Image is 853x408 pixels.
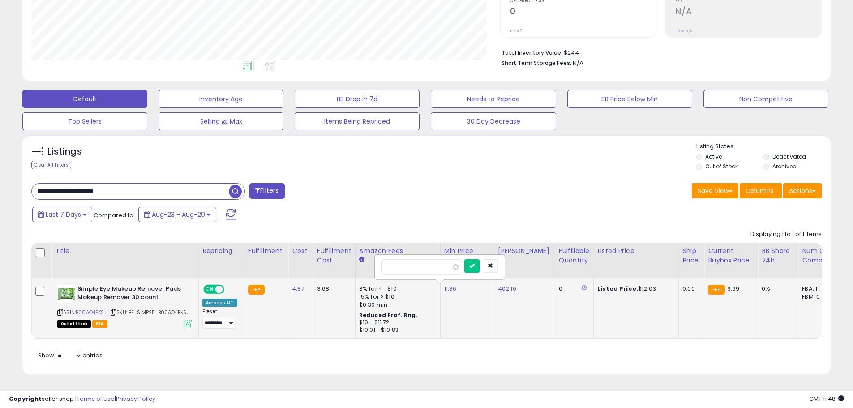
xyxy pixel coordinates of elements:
a: 402.10 [498,284,516,293]
button: Top Sellers [22,112,147,130]
li: $244 [502,47,815,57]
span: Compared to: [94,211,135,219]
div: $10.01 - $10.83 [359,326,433,334]
div: Current Buybox Price [708,246,754,265]
div: Clear All Filters [31,161,71,169]
span: OFF [223,286,237,293]
div: Amazon AI * [202,299,237,307]
div: 0.00 [682,285,697,293]
span: Show: entries [38,351,103,360]
b: Simple Eye Makeup Remover Pads Makeup Remover 30 count [77,285,186,304]
h2: N/A [675,6,821,18]
div: FBM: 0 [802,293,832,301]
div: 15% for > $10 [359,293,433,301]
label: Active [705,153,722,160]
span: 9.99 [727,284,740,293]
div: Preset: [202,309,237,329]
small: FBA [248,285,265,295]
div: 3.68 [317,285,348,293]
div: Title [55,246,195,256]
div: FBA: 1 [802,285,832,293]
div: $10 - $11.72 [359,319,433,326]
b: Reduced Prof. Rng. [359,311,418,319]
a: 11.86 [444,284,457,293]
small: Prev: N/A [675,28,693,34]
div: Listed Price [597,246,675,256]
small: Amazon Fees. [359,256,364,264]
div: Num of Comp. [802,246,835,265]
div: ASIN: [57,285,192,326]
small: FBA [708,285,724,295]
b: Listed Price: [597,284,638,293]
img: 51Q6DIYd-aL._SL40_.jpg [57,285,75,303]
label: Out of Stock [705,163,738,170]
div: $12.03 [597,285,672,293]
div: Fulfillable Quantity [559,246,590,265]
div: Min Price [444,246,490,256]
span: N/A [573,59,583,67]
div: Cost [292,246,309,256]
a: 4.87 [292,284,304,293]
p: Listing States: [696,142,831,151]
button: BB Price Below Min [567,90,692,108]
button: Aug-23 - Aug-29 [138,207,216,222]
div: Fulfillment [248,246,284,256]
strong: Copyright [9,395,42,403]
b: Short Term Storage Fees: [502,59,571,67]
div: Repricing [202,246,240,256]
button: Items Being Repriced [295,112,420,130]
div: $0.30 min [359,301,433,309]
span: FBA [92,320,107,328]
div: Fulfillment Cost [317,246,351,265]
span: Aug-23 - Aug-29 [152,210,205,219]
span: ON [204,286,215,293]
a: B00AO4EKSU [76,309,108,316]
span: 2025-09-6 11:48 GMT [809,395,844,403]
button: Actions [783,183,822,198]
button: Inventory Age [159,90,283,108]
button: 30 Day Decrease [431,112,556,130]
div: Displaying 1 to 1 of 1 items [750,230,822,239]
button: Columns [740,183,782,198]
button: Last 7 Days [32,207,92,222]
b: Total Inventory Value: [502,49,562,56]
div: 0 [559,285,587,293]
span: Last 7 Days [46,210,81,219]
span: | SKU: BE-SIMP25-B00AO4EKSU [109,309,190,316]
div: Amazon Fees [359,246,437,256]
div: seller snap | | [9,395,155,404]
div: 8% for <= $10 [359,285,433,293]
a: Terms of Use [77,395,115,403]
button: Needs to Reprice [431,90,556,108]
button: Save View [692,183,738,198]
label: Archived [772,163,797,170]
label: Deactivated [772,153,806,160]
button: Filters [249,183,284,199]
h5: Listings [47,146,82,158]
button: Non Competitive [703,90,828,108]
div: [PERSON_NAME] [498,246,551,256]
div: Ship Price [682,246,700,265]
button: Selling @ Max [159,112,283,130]
a: Privacy Policy [116,395,155,403]
small: Prev: 0 [510,28,523,34]
div: 0% [762,285,791,293]
button: Default [22,90,147,108]
h2: 0 [510,6,656,18]
button: BB Drop in 7d [295,90,420,108]
span: Columns [746,186,774,195]
span: All listings that are currently out of stock and unavailable for purchase on Amazon [57,320,91,328]
div: BB Share 24h. [762,246,794,265]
